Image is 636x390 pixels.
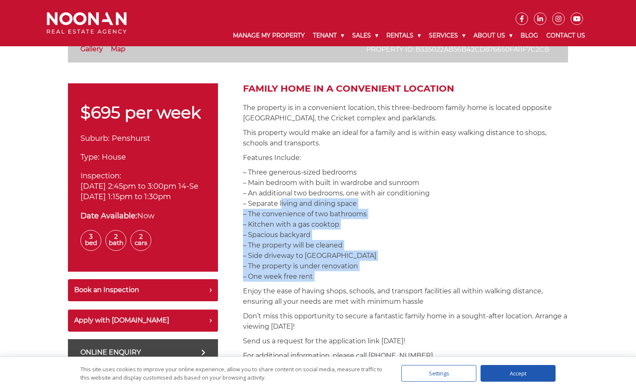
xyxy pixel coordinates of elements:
[401,365,476,382] div: Settings
[80,182,198,201] span: [DATE] 2:45pm to 3:00pm 14-Se [DATE] 1:15pm to 1:30pm
[243,127,568,148] p: This property would make an ideal for a family and is within easy walking distance to shops, scho...
[130,230,151,251] span: 2 Cars
[243,336,568,346] p: Send us a request for the application link [DATE]!
[309,25,348,46] a: Tenant
[243,350,568,371] p: For additional information, please call [PHONE_NUMBER]. _________________
[105,230,126,251] span: 2 Bath
[112,134,150,143] span: Penshurst
[542,25,589,46] a: Contact Us
[80,210,205,222] div: Now
[68,339,218,366] a: Online Enquiry
[516,25,542,46] a: Blog
[80,152,100,162] span: Type:
[243,167,568,282] p: – Three generous-sized bedrooms – Main bedroom with built in wardrobe and sunroom – An additional...
[80,211,137,220] strong: Date Available:
[80,230,101,251] span: 3 Bed
[243,152,568,163] p: Features Include:
[68,310,218,332] button: Apply with [DOMAIN_NAME]
[80,171,121,180] span: Inspection:
[243,83,568,94] h2: Family Home in a Convenient Location
[229,25,309,46] a: Manage My Property
[243,102,568,123] p: The property is in a convenient location, this three-bedroom family home is located opposite [GEO...
[111,45,125,53] a: Map
[80,134,110,143] span: Suburb:
[366,44,549,55] p: Property ID: b335022ab56b42cd876650fa11f7c2cb
[382,25,425,46] a: Rentals
[243,311,568,332] p: Don’t miss this opportunity to secure a fantastic family home in a sought-after location. Arrange...
[481,365,556,382] div: Accept
[425,25,469,46] a: Services
[68,279,218,301] button: Book an Inspection
[80,365,385,382] div: This site uses cookies to improve your online experience, allow you to share content on social me...
[80,104,205,121] p: $695 per week
[102,152,126,162] span: House
[348,25,382,46] a: Sales
[243,286,568,307] p: Enjoy the ease of having shops, schools, and transport facilities all within walking distance, en...
[469,25,516,46] a: About Us
[47,12,127,34] img: Noonan Real Estate Agency
[80,45,103,53] a: Gallery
